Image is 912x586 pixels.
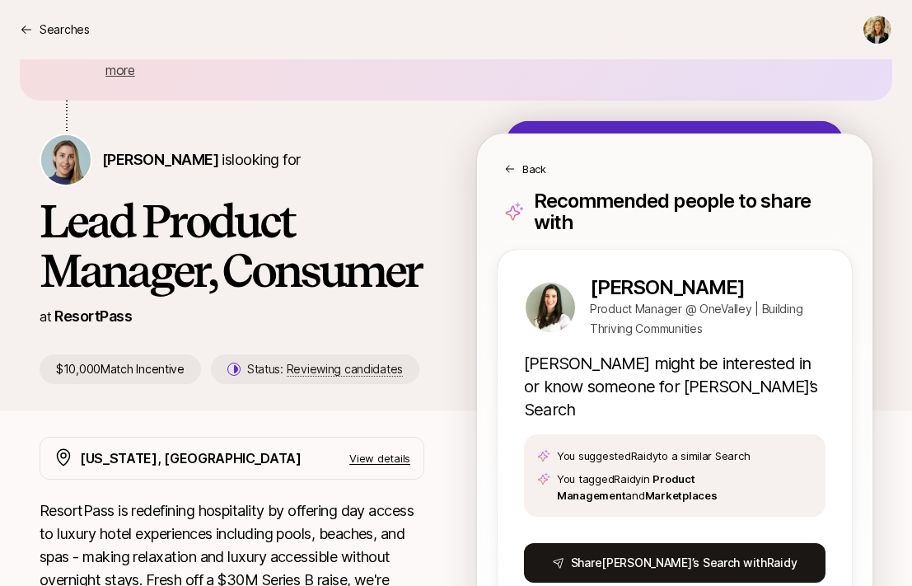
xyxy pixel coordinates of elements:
span: You suggested Raidy to a similar Search [557,448,750,464]
span: Marketplaces [645,489,718,502]
p: Product Manager @ OneValley | Building Thriving Communities [590,299,825,339]
h1: Lead Product Manager, Consumer [40,196,424,295]
p: $10,000 Match Incentive [40,354,201,384]
span: Reviewing candidates [287,362,403,377]
img: 0e3d2002_b18a_452b_b86f_2982cf5a075b.jpg [526,283,575,332]
p: [US_STATE], [GEOGRAPHIC_DATA] [80,448,302,469]
p: [PERSON_NAME] might be interested in or know someone for [PERSON_NAME]’s Search [524,352,825,421]
a: ResortPass [54,307,132,325]
p: at [40,306,51,327]
button: Share[PERSON_NAME]’s Search withRaidy [524,543,825,583]
img: Lauren Michaels [863,16,891,44]
p: is looking for [102,148,300,171]
p: Recommended people to share with [534,190,845,233]
p: Back [522,161,546,177]
button: Lauren Michaels [863,15,892,45]
span: Product Management [557,472,695,502]
img: Amy Krym [41,135,91,185]
p: Searches [40,20,90,40]
p: Status: [247,359,403,379]
p: View details [349,450,410,466]
span: [PERSON_NAME] [102,151,218,168]
span: You tagged Raidy in and [557,471,812,504]
a: [PERSON_NAME] [590,276,825,299]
